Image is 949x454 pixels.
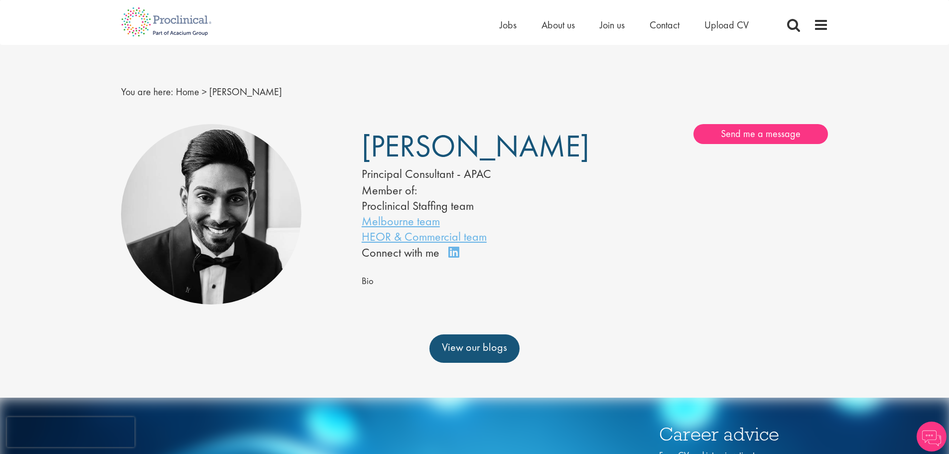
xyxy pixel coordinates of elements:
[362,229,487,244] a: HEOR & Commercial team
[202,85,207,98] span: >
[542,18,575,31] a: About us
[362,198,565,213] li: Proclinical Staffing team
[500,18,517,31] a: Jobs
[650,18,679,31] a: Contact
[659,425,794,444] h3: Career advice
[362,165,565,182] div: Principal Consultant - APAC
[121,124,302,305] img: Jason Nathan
[209,85,282,98] span: [PERSON_NAME]
[362,275,374,287] span: Bio
[7,417,135,447] iframe: reCAPTCHA
[121,85,173,98] span: You are here:
[429,334,520,362] a: View our blogs
[704,18,749,31] a: Upload CV
[362,182,417,198] label: Member of:
[600,18,625,31] a: Join us
[176,85,199,98] a: breadcrumb link
[693,124,828,144] a: Send me a message
[917,422,947,452] img: Chatbot
[362,213,440,229] a: Melbourne team
[362,126,589,166] span: [PERSON_NAME]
